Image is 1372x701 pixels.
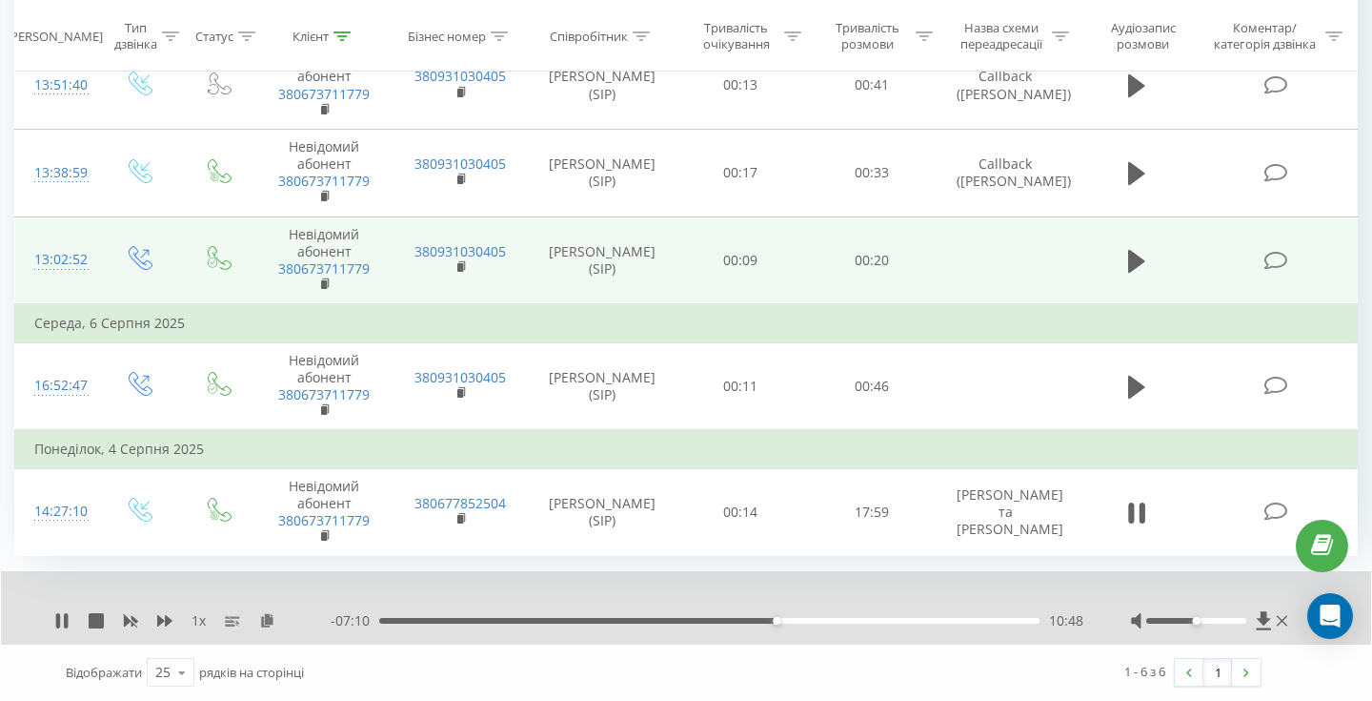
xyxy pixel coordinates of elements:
div: Назва схеми переадресації [955,20,1047,52]
a: 380673711779 [278,259,370,278]
td: Понеділок, 4 Серпня 2025 [15,430,1358,468]
td: 00:46 [806,342,938,430]
div: 14:27:10 [34,493,80,530]
td: Callback ([PERSON_NAME]) [938,129,1074,216]
div: 13:38:59 [34,155,80,192]
a: 380673711779 [278,385,370,403]
span: рядків на сторінці [199,664,304,681]
div: Accessibility label [773,617,780,625]
td: Невідомий абонент [256,129,393,216]
td: Невідомий абонент [256,468,393,556]
td: [PERSON_NAME] (SIP) [529,42,676,130]
td: 00:20 [806,216,938,304]
td: 00:09 [676,216,807,304]
div: Тривалість розмови [823,20,911,52]
div: 13:51:40 [34,67,80,104]
td: [PERSON_NAME] (SIP) [529,129,676,216]
td: 00:13 [676,42,807,130]
td: 00:33 [806,129,938,216]
td: Середа, 6 Серпня 2025 [15,304,1358,342]
a: 380673711779 [278,172,370,190]
a: 1 [1203,659,1232,686]
span: 10:48 [1049,611,1083,630]
span: Відображати [66,664,142,681]
a: 380931030405 [414,368,506,386]
td: Callback ([PERSON_NAME]) [938,42,1074,130]
td: Невідомий абонент [256,342,393,430]
a: 380931030405 [414,242,506,260]
div: 13:02:52 [34,241,80,278]
a: 380673711779 [278,85,370,103]
td: Невідомий абонент [256,42,393,130]
div: Тип дзвінка [114,20,157,52]
div: 16:52:47 [34,367,80,404]
a: 380931030405 [414,155,506,173]
a: 380931030405 [414,67,506,85]
td: 17:59 [806,468,938,556]
div: Open Intercom Messenger [1307,593,1353,639]
div: Коментар/категорія дзвінка [1209,20,1321,52]
div: Тривалість очікування [693,20,780,52]
div: [PERSON_NAME] [7,28,103,44]
td: 00:14 [676,468,807,556]
td: [PERSON_NAME] та [PERSON_NAME] [938,468,1074,556]
div: Статус [195,28,233,44]
div: 1 - 6 з 6 [1124,662,1165,681]
div: Accessibility label [1192,617,1200,625]
td: Невідомий абонент [256,216,393,304]
span: 1 x [192,611,206,630]
a: 380673711779 [278,511,370,529]
div: Клієнт [293,28,329,44]
td: 00:11 [676,342,807,430]
td: [PERSON_NAME] (SIP) [529,342,676,430]
div: 25 [155,663,171,682]
div: Бізнес номер [408,28,486,44]
div: Аудіозапис розмови [1091,20,1195,52]
td: [PERSON_NAME] (SIP) [529,468,676,556]
span: - 07:10 [331,611,379,630]
a: 380677852504 [414,494,506,512]
td: 00:17 [676,129,807,216]
td: 00:41 [806,42,938,130]
td: [PERSON_NAME] (SIP) [529,216,676,304]
div: Співробітник [550,28,628,44]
